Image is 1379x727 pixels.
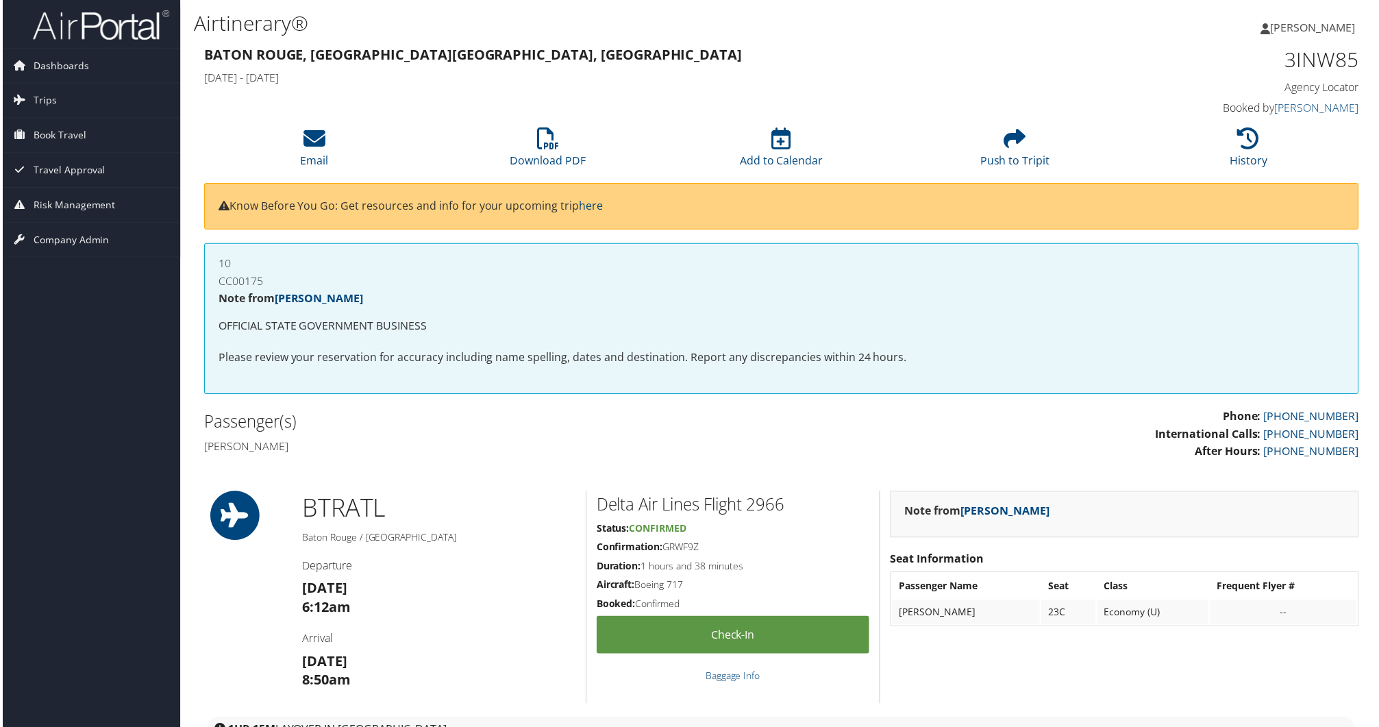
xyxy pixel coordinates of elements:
strong: International Calls: [1156,428,1263,443]
a: [PHONE_NUMBER] [1265,410,1361,425]
a: [PERSON_NAME] [273,292,362,307]
h4: Departure [300,560,574,575]
a: History [1231,136,1269,169]
a: Email [299,136,327,169]
h2: Passenger(s) [202,411,771,434]
th: Frequent Flyer # [1211,576,1358,600]
h2: Delta Air Lines Flight 2966 [596,495,869,518]
strong: Duration: [596,561,641,574]
a: Check-in [596,618,869,656]
span: Travel Approval [31,153,103,188]
h1: 3INW85 [1086,45,1361,74]
strong: Status: [596,523,629,537]
strong: Phone: [1224,410,1263,425]
h5: Boeing 717 [596,580,869,593]
td: [PERSON_NAME] [893,602,1041,626]
a: here [578,199,602,214]
a: Push to Tripit [981,136,1051,169]
h5: GRWF9Z [596,542,869,556]
h4: [PERSON_NAME] [202,440,771,455]
a: [PHONE_NUMBER] [1265,428,1361,443]
a: Baggage Info [705,671,760,685]
h5: Confirmed [596,599,869,613]
div: -- [1218,608,1352,620]
span: Confirmed [629,523,686,537]
strong: Aircraft: [596,580,634,593]
strong: [DATE] [300,580,345,599]
strong: Booked: [596,599,635,612]
p: Know Before You Go: Get resources and info for your upcoming trip [216,198,1346,216]
span: [PERSON_NAME] [1272,20,1357,35]
strong: 6:12am [300,600,349,618]
a: [PERSON_NAME] [1276,101,1361,116]
td: 23C [1042,602,1097,626]
strong: Note from [905,505,1050,520]
h1: BTR ATL [300,493,574,527]
p: Please review your reservation for accuracy including name spelling, dates and destination. Repor... [216,350,1346,368]
span: Risk Management [31,188,113,223]
img: airportal-logo.png [30,9,167,41]
span: Company Admin [31,223,107,258]
span: Trips [31,84,54,118]
th: Seat [1042,576,1097,600]
a: Download PDF [509,136,585,169]
a: Add to Calendar [739,136,823,169]
h4: [DATE] - [DATE] [202,70,1066,85]
strong: Seat Information [891,553,984,568]
h4: CC00175 [216,276,1346,287]
a: [PERSON_NAME] [961,505,1050,520]
h1: Airtinerary® [192,9,978,38]
strong: 8:50am [300,673,349,691]
strong: Note from [216,292,362,307]
h5: 1 hours and 38 minutes [596,561,869,575]
strong: [DATE] [300,654,345,672]
th: Passenger Name [893,576,1041,600]
p: OFFICIAL STATE GOVERNMENT BUSINESS [216,319,1346,336]
h4: Arrival [300,632,574,648]
a: [PHONE_NUMBER] [1265,445,1361,460]
h4: Booked by [1086,101,1361,116]
td: Economy (U) [1098,602,1210,626]
strong: Confirmation: [596,542,662,555]
h4: 10 [216,258,1346,269]
a: [PERSON_NAME] [1263,7,1371,48]
span: Dashboards [31,49,86,83]
h5: Baton Rouge / [GEOGRAPHIC_DATA] [300,532,574,546]
span: Book Travel [31,119,84,153]
th: Class [1098,576,1210,600]
strong: After Hours: [1196,445,1263,460]
strong: Baton Rouge, [GEOGRAPHIC_DATA] [GEOGRAPHIC_DATA], [GEOGRAPHIC_DATA] [202,45,742,64]
h4: Agency Locator [1086,79,1361,95]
